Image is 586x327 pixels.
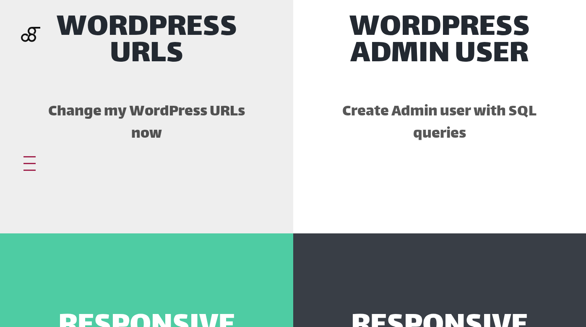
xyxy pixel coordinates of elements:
[40,16,253,68] span: WordPress URLs
[333,16,546,68] span: WordPress Admin User
[21,27,40,90] img: Blackgate
[40,102,253,146] p: Change my WordPress URLs now
[333,102,546,146] p: Create Admin user with SQL queries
